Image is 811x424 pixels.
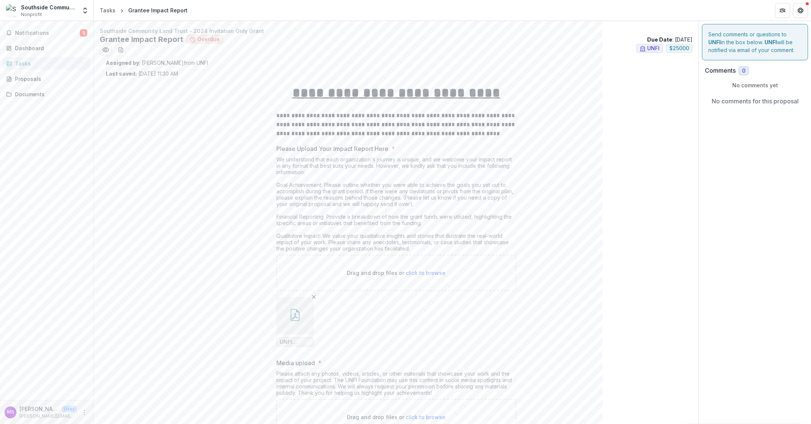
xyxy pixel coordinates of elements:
[15,60,84,67] div: Tasks
[276,156,516,255] div: We understand that each organization's journey is unique, and we welcome your impact report in an...
[647,36,693,43] p: : [DATE]
[3,27,90,39] button: Notifications5
[276,144,388,153] p: Please Upload Your Impact Report Here
[742,68,745,74] span: 0
[775,3,790,18] button: Partners
[765,39,777,45] strong: UNFI
[3,42,90,54] a: Dashboard
[280,339,310,345] span: UNFI Impact report 2024 grant.pdf
[276,370,516,399] div: Please attach any photos, videos, articles, or other materials that showcase your work and the im...
[15,75,84,83] div: Proposals
[106,59,687,67] p: : [PERSON_NAME] from UNFI
[100,35,183,44] h2: Grantee Impact Report
[100,27,693,35] p: Southside Community Land Trust - 2024 Invitation Only Grant
[106,70,137,77] strong: Last saved:
[100,6,115,14] div: Tasks
[3,57,90,70] a: Tasks
[647,45,660,52] span: UNFI
[6,4,18,16] img: Southside Community Land Trust
[61,406,77,412] p: User
[80,3,90,18] button: Open entity switcher
[197,36,220,43] span: Overdue
[21,11,42,18] span: Nonprofit
[97,5,190,16] nav: breadcrumb
[669,45,689,52] span: $ 25000
[276,297,314,346] div: Remove FileUNFI Impact report 2024 grant.pdf
[705,67,736,74] h2: Comments
[100,44,112,56] button: Preview 1c6f423e-ad6f-4ca2-b9d7-09368305b8f2.pdf
[309,293,318,302] button: Remove File
[15,30,80,36] span: Notifications
[97,5,118,16] a: Tasks
[347,269,445,277] p: Drag and drop files or
[7,410,14,415] div: Marcel De Los Santos
[702,24,808,60] div: Send comments or questions to in the box below. will be notified via email of your comment.
[80,29,87,37] span: 5
[15,90,84,98] div: Documents
[80,408,89,417] button: More
[406,270,445,276] span: click to browse
[115,44,127,56] button: download-word-button
[106,70,178,78] p: [DATE] 11:30 AM
[106,60,139,66] strong: Assigned by
[708,39,721,45] strong: UNFI
[19,405,58,413] p: [PERSON_NAME] De Los [PERSON_NAME]
[347,413,445,421] p: Drag and drop files or
[19,413,77,420] p: [PERSON_NAME][EMAIL_ADDRESS][DOMAIN_NAME]
[3,88,90,100] a: Documents
[406,414,445,420] span: click to browse
[15,44,84,52] div: Dashboard
[128,6,187,14] div: Grantee Impact Report
[3,73,90,85] a: Proposals
[705,81,805,89] p: No comments yet
[647,36,672,43] strong: Due Date
[793,3,808,18] button: Get Help
[276,358,315,367] p: Media upload
[21,3,77,11] div: Southside Community Land Trust
[712,97,799,106] p: No comments for this proposal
